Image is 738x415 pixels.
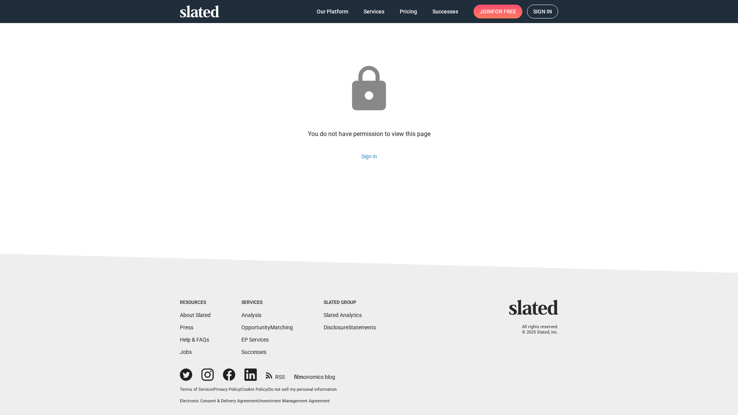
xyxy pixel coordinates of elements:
[324,324,376,330] a: DisclosureStatements
[258,398,259,403] span: |
[241,324,293,330] a: OpportunityMatching
[364,5,384,18] span: Services
[180,349,192,355] a: Jobs
[317,5,348,18] span: Our Platform
[344,64,394,115] mat-icon: lock
[180,300,211,306] div: Resources
[492,5,516,18] span: for free
[180,312,211,318] a: About Slated
[180,387,213,392] a: Terms of Service
[240,387,241,392] span: |
[480,5,516,18] span: Join
[241,387,267,392] a: Cookie Policy
[294,374,303,380] span: film
[527,5,558,18] a: Sign in
[180,324,193,330] a: Press
[241,300,293,306] div: Services
[324,300,376,306] div: Slated Group
[324,312,362,318] a: Slated Analytics
[533,5,552,18] span: Sign in
[268,387,337,393] button: Do not sell my personal information
[259,398,330,403] a: Investment Management Agreement
[400,5,417,18] span: Pricing
[357,5,391,18] a: Services
[241,349,266,355] a: Successes
[311,5,354,18] a: Our Platform
[241,312,261,318] a: Analysis
[432,5,458,18] span: Successes
[180,398,258,403] a: Electronic Consent & Delivery Agreement
[241,337,269,343] a: EP Services
[394,5,423,18] a: Pricing
[514,324,558,335] p: All rights reserved. © 2025 Slated, Inc.
[267,387,268,392] span: |
[180,337,209,343] a: Help & FAQs
[294,367,335,381] a: filmonomics blog
[214,387,240,392] a: Privacy Policy
[426,5,464,18] a: Successes
[213,387,214,392] span: |
[474,5,522,18] a: Joinfor free
[361,153,377,159] a: Sign in
[308,130,430,138] div: You do not have permission to view this page
[266,369,285,381] a: RSS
